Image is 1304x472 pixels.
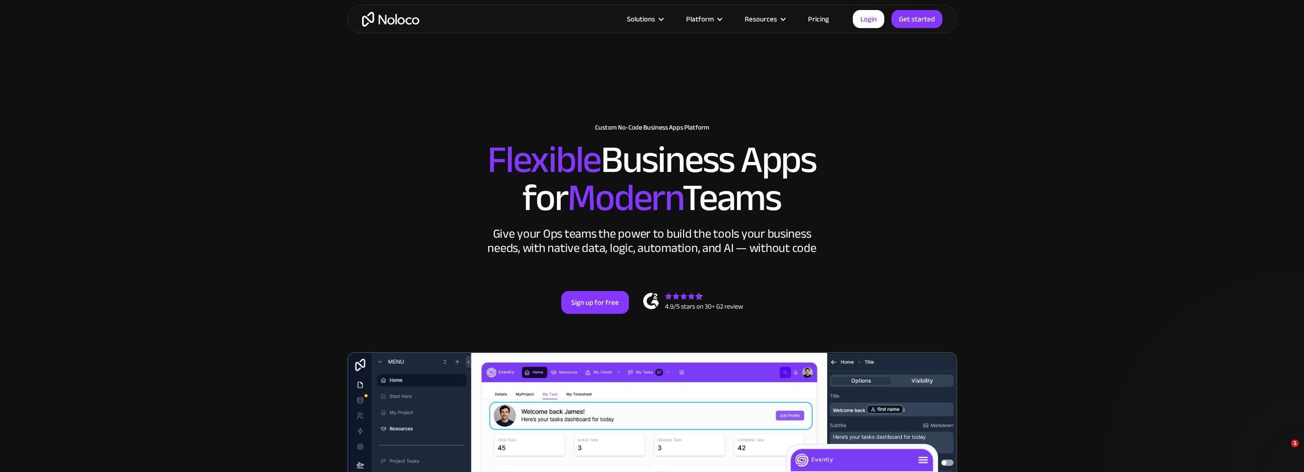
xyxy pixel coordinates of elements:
[891,10,942,28] a: Get started
[485,227,819,255] div: Give your Ops teams the power to build the tools your business needs, with native data, logic, au...
[627,13,655,25] div: Solutions
[567,162,682,233] span: Modern
[745,13,777,25] div: Resources
[674,13,733,25] div: Platform
[853,10,884,28] a: Login
[362,12,419,27] a: home
[1291,440,1299,447] span: 1
[733,13,796,25] div: Resources
[561,291,629,314] a: Sign up for free
[357,141,948,217] h2: Business Apps for Teams
[796,13,841,25] a: Pricing
[615,13,674,25] div: Solutions
[487,124,601,195] span: Flexible
[1272,440,1294,462] iframe: Intercom live chat
[357,124,948,131] h1: Custom No-Code Business Apps Platform
[686,13,714,25] div: Platform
